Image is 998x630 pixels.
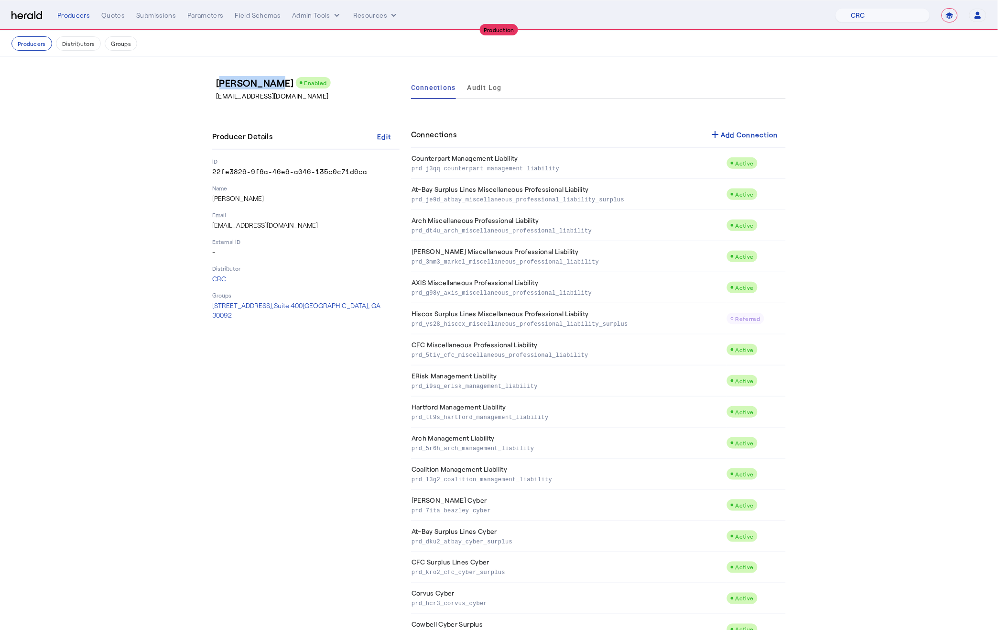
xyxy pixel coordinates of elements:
[412,567,723,577] p: prd_kro2_cfc_cyber_surplus
[412,536,723,546] p: prd_dku2_atbay_cyber_surplus
[101,11,125,20] div: Quotes
[412,381,723,390] p: prd_i9sq_erisk_management_liability
[412,256,723,266] p: prd_3mm3_markel_miscellaneous_professional_liability
[11,11,42,20] img: Herald Logo
[212,211,400,219] p: Email
[736,253,754,260] span: Active
[710,129,779,140] div: Add Connection
[710,129,721,140] mat-icon: add
[736,533,754,540] span: Active
[304,79,327,86] span: Enabled
[411,521,727,552] td: At-Bay Surplus Lines Cyber
[212,167,400,177] p: 22fe3826-9f6a-46e6-a046-135c0c71d6ca
[212,194,400,203] p: [PERSON_NAME]
[235,11,281,20] div: Field Schemas
[467,76,502,99] a: Audit Log
[412,598,723,608] p: prd_hcr3_corvus_cyber
[412,225,723,235] p: prd_dt4u_arch_miscellaneous_professional_liability
[412,319,723,328] p: prd_ys28_hiscox_miscellaneous_professional_liability_surplus
[57,11,90,20] div: Producers
[105,36,137,51] button: Groups
[736,595,754,602] span: Active
[411,210,727,241] td: Arch Miscellaneous Professional Liability
[736,564,754,571] span: Active
[369,128,400,145] button: Edit
[412,350,723,359] p: prd_5tiy_cfc_miscellaneous_professional_liability
[411,241,727,272] td: [PERSON_NAME] Miscellaneous Professional Liability
[212,131,276,142] h4: Producer Details
[411,272,727,303] td: AXIS Miscellaneous Professional Liability
[736,346,754,353] span: Active
[412,474,723,484] p: prd_l3g2_coalition_management_liability
[412,194,723,204] p: prd_je9d_atbay_miscellaneous_professional_liability_surplus
[378,132,391,142] div: Edit
[411,76,456,99] a: Connections
[411,459,727,490] td: Coalition Management Liability
[411,129,456,140] h4: Connections
[736,160,754,166] span: Active
[216,91,403,101] p: [EMAIL_ADDRESS][DOMAIN_NAME]
[411,334,727,365] td: CFC Miscellaneous Professional Liability
[411,490,727,521] td: [PERSON_NAME] Cyber
[353,11,399,20] button: Resources dropdown menu
[412,163,723,173] p: prd_j3qq_counterpart_management_liability
[702,126,786,143] button: Add Connection
[411,552,727,583] td: CFC Surplus Lines Cyber
[136,11,176,20] div: Submissions
[411,397,727,428] td: Hartford Management Liability
[212,221,400,230] p: [EMAIL_ADDRESS][DOMAIN_NAME]
[736,502,754,508] span: Active
[412,505,723,515] p: prd_7ita_beazley_cyber
[411,428,727,459] td: Arch Management Liability
[292,11,342,20] button: internal dropdown menu
[736,440,754,446] span: Active
[212,265,400,272] p: Distributor
[212,157,400,165] p: ID
[212,301,380,319] span: [STREET_ADDRESS], Suite 400 [GEOGRAPHIC_DATA], GA 30092
[212,238,400,245] p: External ID
[411,84,456,91] span: Connections
[736,377,754,384] span: Active
[212,274,400,284] p: CRC
[412,287,723,297] p: prd_g98y_axis_miscellaneous_professional_liability
[411,303,727,334] td: Hiscox Surplus Lines Miscellaneous Professional Liability
[467,84,502,91] span: Audit Log
[736,191,754,198] span: Active
[412,443,723,453] p: prd_5r6h_arch_management_liability
[736,222,754,229] span: Active
[212,247,400,257] p: -
[411,179,727,210] td: At-Bay Surplus Lines Miscellaneous Professional Liability
[411,148,727,179] td: Counterpart Management Liability
[216,76,403,89] h3: [PERSON_NAME]
[736,471,754,477] span: Active
[187,11,224,20] div: Parameters
[212,184,400,192] p: Name
[56,36,101,51] button: Distributors
[212,291,400,299] p: Groups
[736,284,754,291] span: Active
[736,409,754,415] span: Active
[736,315,760,322] span: Referred
[480,24,518,35] div: Production
[411,365,727,397] td: ERisk Management Liability
[11,36,52,51] button: Producers
[411,583,727,614] td: Corvus Cyber
[412,412,723,421] p: prd_tt9s_hartford_management_liability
